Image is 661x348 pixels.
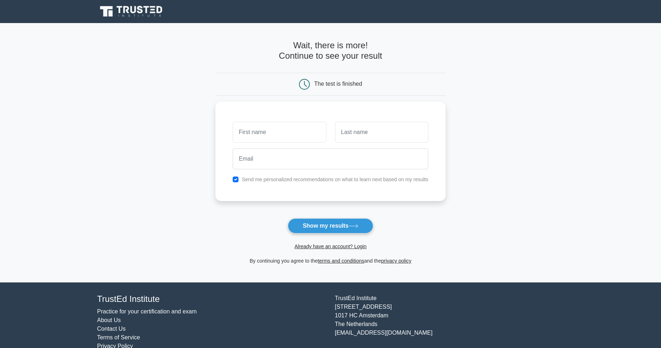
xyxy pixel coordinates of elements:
div: By continuing you agree to the and the [211,256,450,265]
input: Last name [335,122,428,143]
input: First name [233,122,326,143]
h4: TrustEd Institute [97,294,326,304]
a: privacy policy [381,258,411,264]
a: Practice for your certification and exam [97,308,197,314]
input: Email [233,148,428,169]
a: Terms of Service [97,334,140,340]
label: Send me personalized recommendations on what to learn next based on my results [242,177,428,182]
button: Show my results [288,218,373,233]
h4: Wait, there is more! Continue to see your result [215,40,446,61]
a: Contact Us [97,326,126,332]
div: The test is finished [314,81,362,87]
a: terms and conditions [318,258,364,264]
a: About Us [97,317,121,323]
a: Already have an account? Login [294,244,366,249]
